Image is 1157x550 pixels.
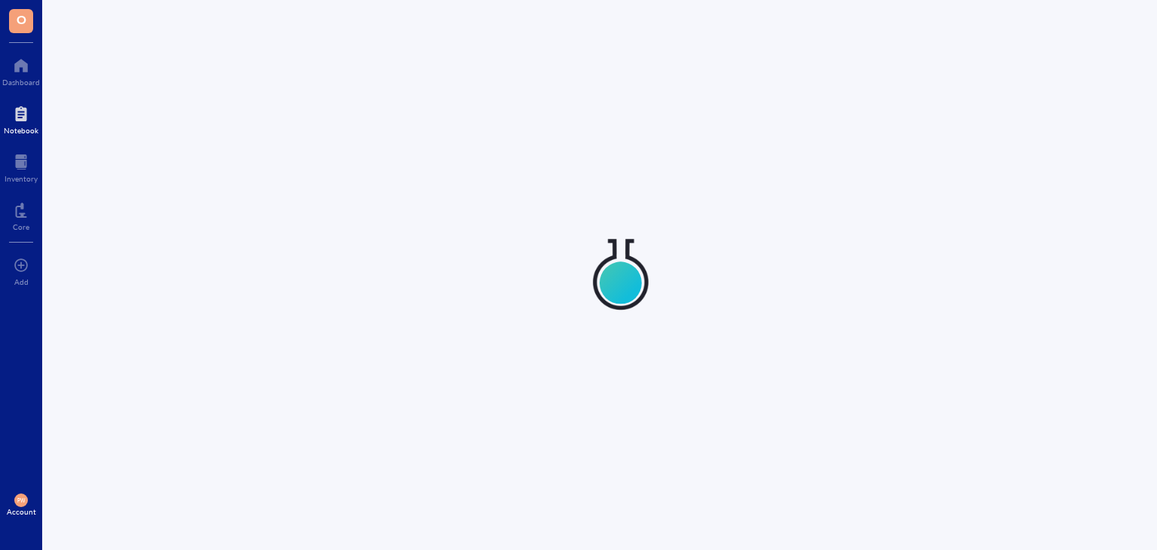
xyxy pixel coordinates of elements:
div: Add [14,277,29,286]
div: Inventory [5,174,38,183]
a: Dashboard [2,53,40,87]
div: Dashboard [2,78,40,87]
div: Notebook [4,126,38,135]
span: O [17,10,26,29]
a: Inventory [5,150,38,183]
a: Core [13,198,29,231]
div: Core [13,222,29,231]
a: Notebook [4,102,38,135]
div: Account [7,507,36,516]
span: PW [17,497,25,503]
